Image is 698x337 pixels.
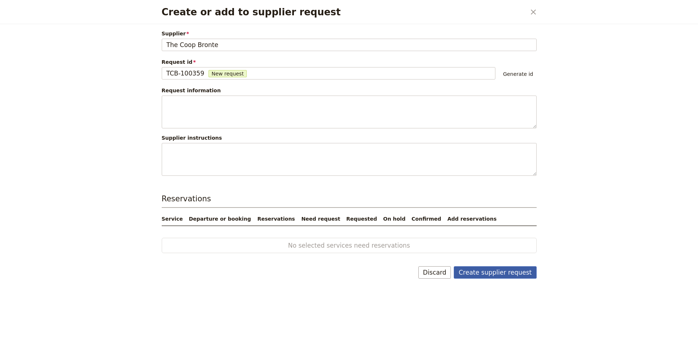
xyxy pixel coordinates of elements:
span: TCB-100359 [166,69,204,78]
th: Departure or booking [186,212,254,226]
p: Hi [PERSON_NAME] 👋 [15,52,131,77]
input: Supplier [166,40,532,49]
a: Looking for Answers? Browse our Help Center for solutions! [11,101,135,123]
label: Request information [162,87,221,94]
th: Add reservations [444,212,536,226]
h3: Reservations [162,193,537,208]
th: Confirmed [409,212,444,226]
img: logo [15,14,61,26]
div: Looking for Answers? Browse our Help Center for solutions! [15,104,122,120]
button: Generate id [500,69,537,80]
button: Create supplier request [454,266,536,279]
span: No selected services need reservations [185,241,513,250]
span: Home [16,246,32,251]
span: Supplier [162,30,537,37]
span: Messages [61,246,86,251]
th: Need request [298,212,344,226]
button: Discard [418,266,451,279]
div: Close [126,12,139,25]
span: Request id [162,58,495,66]
button: Help [97,228,146,257]
img: Profile image for alex [99,12,114,26]
span: New request [208,70,246,77]
th: On hold [380,212,409,226]
th: Reservations [254,212,298,226]
button: Messages [49,228,97,257]
th: Service [162,212,186,226]
span: Help [116,246,127,251]
div: Send us a message [7,129,139,150]
p: How can we help? [15,77,131,89]
th: Requested [343,212,380,226]
label: Supplier instructions [162,134,222,142]
button: Close dialog [527,6,540,18]
div: Send us a message [15,136,122,143]
h2: Create or add to supplier request [162,7,526,18]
